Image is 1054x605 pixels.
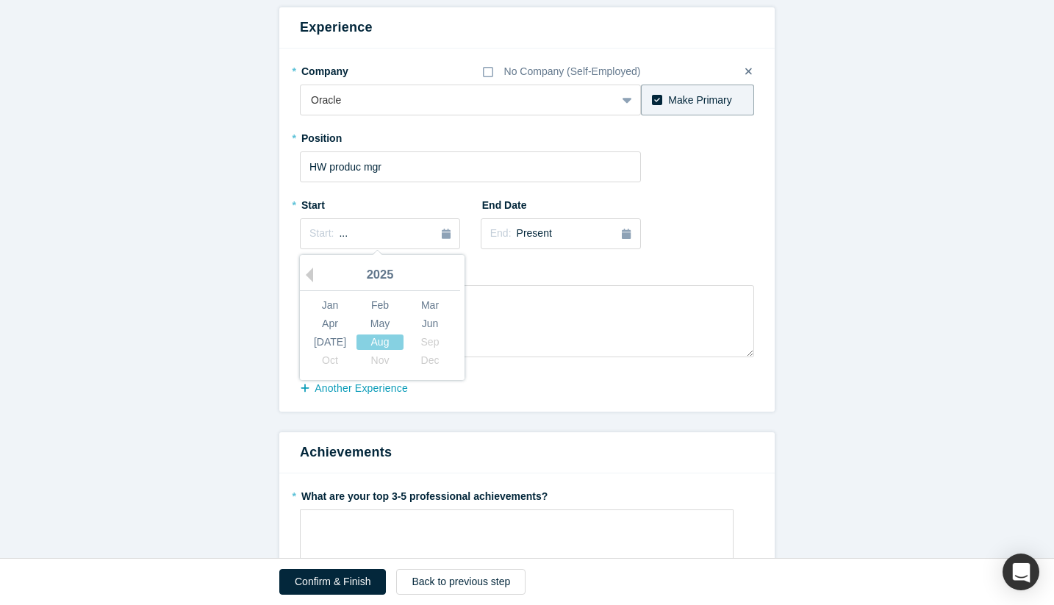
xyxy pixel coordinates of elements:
label: What are your top 3-5 professional achievements? [300,484,754,504]
label: Position [300,126,382,146]
label: End Date [481,193,563,213]
div: Choose February 2025 [356,298,404,313]
button: another Experience [300,376,423,401]
button: Start:... [300,218,460,249]
button: End:Present [481,218,641,249]
span: End: [490,227,512,239]
span: Start: [309,227,334,239]
div: Choose July 2025 [306,334,354,350]
h3: Experience [300,18,754,37]
div: No Company (Self-Employed) [504,64,641,79]
label: Start [300,193,382,213]
div: Choose January 2025 [306,298,354,313]
h3: Achievements [300,443,754,462]
button: Confirm & Finish [279,569,386,595]
div: Choose May 2025 [356,316,404,332]
button: Previous Year [298,268,313,282]
div: 2025 [300,260,460,291]
div: Choose August 2025 [356,334,404,350]
div: Choose June 2025 [406,316,453,332]
button: Back to previous step [396,569,526,595]
div: month 2025-08 [305,296,455,370]
span: ... [339,227,348,239]
div: Choose April 2025 [306,316,354,332]
div: Choose March 2025 [406,298,453,313]
label: Company [300,59,382,79]
span: Present [517,227,552,239]
div: rdw-editor [310,515,724,539]
div: Make Primary [668,93,731,108]
input: Sales Manager [300,151,641,182]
